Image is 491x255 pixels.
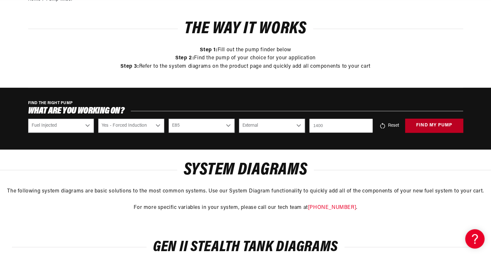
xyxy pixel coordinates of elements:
[28,107,125,115] span: What are you working on?
[377,119,401,133] button: Reset
[120,64,139,69] strong: Step 3:
[239,119,305,133] select: Mounting
[169,119,235,133] select: Fuel
[405,119,463,133] button: find my pump
[12,240,479,254] h2: Gen II Stealth Tank Diagrams
[98,119,164,133] select: Power Adder
[308,205,356,210] a: [PHONE_NUMBER]
[175,55,194,61] strong: Step 2:
[28,119,94,133] select: CARB or EFI
[28,46,463,71] p: Fill out the pump finder below Find the pump of your choice for your application Refer to the sys...
[309,119,373,133] input: Enter Horsepower
[28,21,463,36] h2: The way it works
[28,101,73,105] span: FIND THE RIGHT PUMP
[200,47,217,53] strong: Step 1:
